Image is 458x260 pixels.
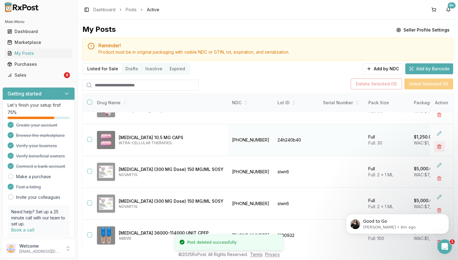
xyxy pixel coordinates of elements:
img: Creon 36000-114000 UNIT CPEP [97,226,115,245]
a: Posts [126,7,137,13]
p: NOVARTIS [119,204,224,209]
div: Product must be in original packaging with visible NDC or GTIN, lot, expiration, and serialization. [98,49,448,55]
a: Book a call [11,227,35,232]
span: Create your account [16,122,57,128]
span: Browse the marketplace [16,132,65,138]
iframe: Intercom live chat [437,239,452,254]
p: $5,000.00 [414,198,435,204]
a: Sales9 [5,70,72,81]
img: Caplyta 10.5 MG CAPS [97,131,115,149]
button: Delete [434,109,445,120]
span: Verify beneficial owners [16,153,65,159]
div: My Posts [82,25,116,35]
button: Edit [434,128,445,139]
button: Seller Profile Settings [393,25,453,35]
span: Post a listing [16,184,41,190]
button: Listed for Sale [84,64,122,74]
span: WAC: $7,631.23 [414,172,443,177]
a: My Posts [5,48,72,59]
td: 24h240b40 [274,124,319,156]
div: Sales [7,72,63,78]
td: [PHONE_NUMBER] [228,156,274,188]
button: Marketplace [2,38,75,47]
th: Action [430,93,453,113]
button: Edit [434,192,445,202]
button: 9+ [443,5,453,15]
button: Add by Barcode [405,63,453,74]
p: [MEDICAL_DATA] (300 MG Dose) 150 MG/ML SOSY [119,166,224,172]
nav: breadcrumb [93,7,159,13]
div: 9+ [448,2,456,8]
td: slwn6 [274,156,319,188]
p: [MEDICAL_DATA] 10.5 MG CAPS [119,135,224,141]
a: Purchases [5,59,72,70]
img: Cosentyx (300 MG Dose) 150 MG/ML SOSY [97,195,115,213]
button: Add by NDC [363,63,403,74]
a: Make a purchase [16,174,51,180]
td: [PHONE_NUMBER] [228,124,274,156]
div: My Posts [7,50,70,56]
button: Edit [434,160,445,171]
td: Full [365,156,410,188]
img: Cosentyx (300 MG Dose) 150 MG/ML SOSY [97,163,115,181]
iframe: Intercom notifications message [337,201,458,244]
h5: Reminder! [98,43,448,48]
a: Invite your colleagues [16,194,60,200]
div: NDC [232,100,270,106]
a: Dashboard [93,7,115,13]
div: Lot ID [277,100,316,106]
td: [PHONE_NUMBER] [228,188,274,220]
td: slwn6 [274,188,319,220]
p: $5,000.00 [414,166,435,172]
button: Purchases [2,59,75,69]
p: $1,250.00 [414,134,434,140]
th: Pack Size [365,93,410,113]
img: User avatar [6,244,16,253]
button: Delete [434,141,445,152]
span: WAC: $1,709.94 [414,140,444,145]
a: Marketplace [5,37,72,48]
button: Dashboard [2,27,75,36]
a: Terms [250,252,263,257]
p: ABBVIE [119,236,224,241]
div: Post deleted successfully [187,239,237,245]
div: Dashboard [7,28,70,35]
p: NOVARTIS [119,172,224,177]
div: 9 [64,72,70,78]
span: 75 % [8,109,17,115]
p: Welcome [19,243,61,249]
button: Expired [166,64,189,74]
button: Drafts [122,64,142,74]
span: Full: 2 x 1 ML [368,172,393,177]
p: [EMAIL_ADDRESS][DOMAIN_NAME] [19,249,61,254]
button: Inactive [142,64,166,74]
h3: Getting started [8,90,41,97]
span: Connect a bank account [16,163,65,169]
button: My Posts [2,48,75,58]
span: Full: 30 [368,140,382,145]
td: 1300932 [274,220,319,252]
div: Drug Name [97,100,224,106]
td: Full [365,188,410,220]
span: Active [147,7,159,13]
span: 1 [450,239,455,244]
p: INTRA-CELLULAR THERAPIES [119,141,224,145]
h2: Main Menu [5,19,72,24]
button: Delete [434,173,445,184]
div: Package Price [414,100,452,106]
div: Marketplace [7,39,70,45]
div: Purchases [7,61,70,67]
p: [MEDICAL_DATA] (300 MG Dose) 150 MG/ML SOSY [119,198,224,204]
td: Full [365,124,410,156]
span: Verify your business [16,143,57,149]
td: [PHONE_NUMBER] [228,220,274,252]
p: [MEDICAL_DATA] 36000-114000 UNIT CPEP [119,230,224,236]
a: Dashboard [5,26,72,37]
button: Sales9 [2,70,75,80]
p: Let's finish your setup first! [8,102,70,108]
img: RxPost Logo [2,2,41,12]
